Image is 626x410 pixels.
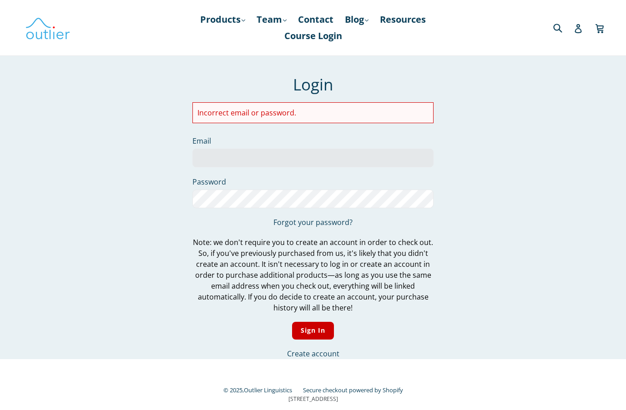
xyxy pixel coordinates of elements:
[287,349,339,359] a: Create account
[303,386,403,394] a: Secure checkout powered by Shopify
[192,176,434,187] label: Password
[192,75,434,94] h1: Login
[244,386,292,394] a: Outlier Linguistics
[223,386,301,394] small: © 2025,
[273,217,353,227] a: Forgot your password?
[197,107,429,118] li: Incorrect email or password.
[280,28,347,44] a: Course Login
[25,15,71,41] img: Outlier Linguistics
[196,11,250,28] a: Products
[375,11,430,28] a: Resources
[252,11,291,28] a: Team
[65,395,561,403] p: [STREET_ADDRESS]
[551,18,576,37] input: Search
[292,322,334,340] input: Sign In
[192,237,434,313] p: Note: we don't require you to create an account in order to check out. So, if you've previously p...
[192,135,434,146] label: Email
[293,11,338,28] a: Contact
[340,11,373,28] a: Blog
